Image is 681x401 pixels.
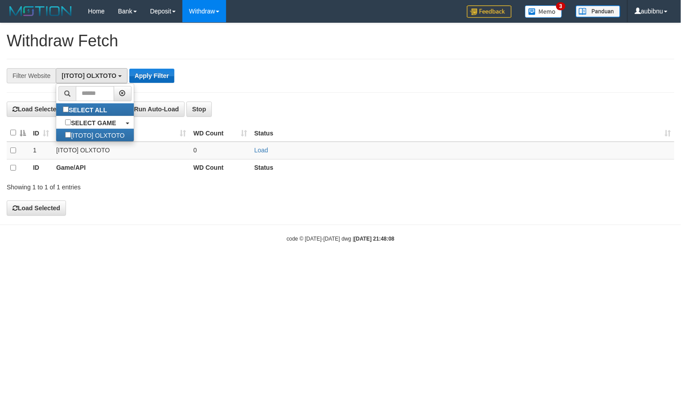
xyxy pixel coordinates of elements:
th: ID: activate to sort column ascending [29,124,53,142]
button: Run Auto-Load [123,102,185,117]
span: 3 [556,2,565,10]
a: Load [254,147,268,154]
div: Filter Website [7,68,56,83]
input: [ITOTO] OLXTOTO [65,132,71,138]
th: Status [251,159,674,176]
button: Load Selected [7,200,66,216]
b: SELECT GAME [71,119,116,127]
span: [ITOTO] OLXTOTO [62,72,116,79]
strong: [DATE] 21:48:08 [354,236,394,242]
input: SELECT GAME [65,119,71,125]
button: [ITOTO] OLXTOTO [56,68,128,83]
div: Showing 1 to 1 of 1 entries [7,179,277,192]
label: SELECT ALL [56,103,116,116]
td: 1 [29,142,53,159]
img: Button%20Memo.svg [525,5,562,18]
img: Feedback.jpg [467,5,512,18]
td: [ITOTO] OLXTOTO [53,142,190,159]
span: 0 [194,147,197,154]
th: Status: activate to sort column ascending [251,124,674,142]
th: ID [29,159,53,176]
button: Load Selected [7,102,66,117]
th: Game/API [53,159,190,176]
small: code © [DATE]-[DATE] dwg | [287,236,395,242]
button: Stop [186,102,212,117]
img: MOTION_logo.png [7,4,74,18]
button: Apply Filter [129,69,174,83]
h1: Withdraw Fetch [7,32,674,50]
th: WD Count: activate to sort column ascending [190,124,251,142]
th: Game/API: activate to sort column ascending [53,124,190,142]
input: SELECT ALL [63,106,69,112]
img: panduan.png [576,5,620,17]
th: WD Count [190,159,251,176]
label: [ITOTO] OLXTOTO [56,129,133,141]
a: SELECT GAME [56,116,133,129]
